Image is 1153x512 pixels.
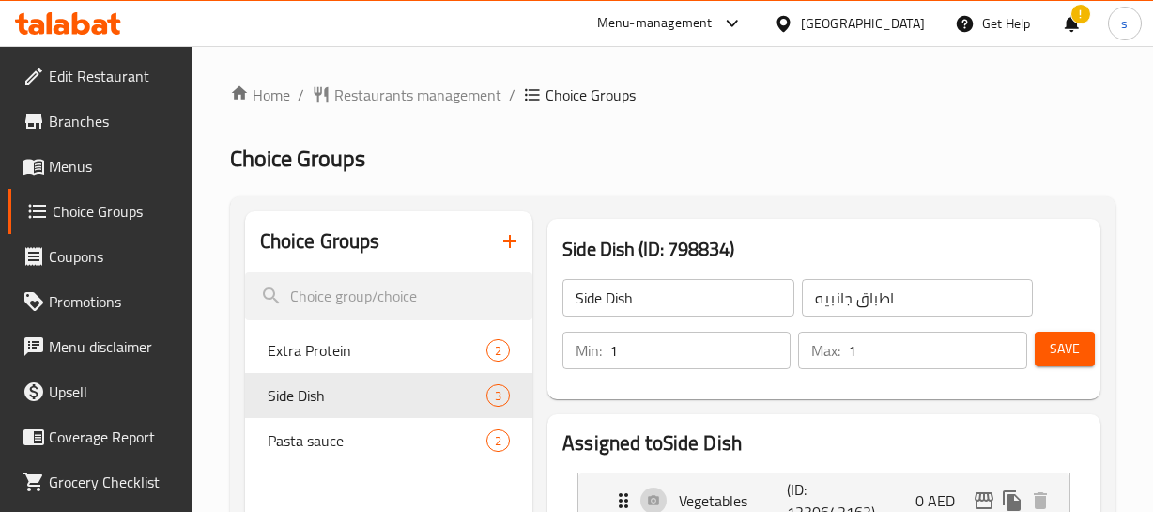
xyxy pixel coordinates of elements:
[268,339,486,362] span: Extra Protein
[245,418,532,463] div: Pasta sauce2
[486,429,510,452] div: Choices
[8,54,192,99] a: Edit Restaurant
[8,234,192,279] a: Coupons
[230,84,290,106] a: Home
[245,272,532,320] input: search
[8,369,192,414] a: Upsell
[230,84,1115,106] nav: breadcrumb
[245,328,532,373] div: Extra Protein2
[298,84,304,106] li: /
[49,290,177,313] span: Promotions
[8,144,192,189] a: Menus
[509,84,515,106] li: /
[49,155,177,178] span: Menus
[49,471,177,493] span: Grocery Checklist
[8,279,192,324] a: Promotions
[49,110,177,132] span: Branches
[487,342,509,360] span: 2
[562,429,1085,458] h2: Assigned to Side Dish
[1121,13,1128,34] span: s
[8,189,192,234] a: Choice Groups
[312,84,501,106] a: Restaurants management
[49,65,177,87] span: Edit Restaurant
[8,414,192,459] a: Coverage Report
[268,429,486,452] span: Pasta sauce
[49,426,177,448] span: Coverage Report
[53,200,177,223] span: Choice Groups
[486,384,510,407] div: Choices
[260,227,380,256] h2: Choice Groups
[546,84,636,106] span: Choice Groups
[487,432,509,450] span: 2
[679,489,786,512] p: Vegetables
[597,12,713,35] div: Menu-management
[487,387,509,405] span: 3
[268,384,486,407] span: Side Dish
[801,13,925,34] div: [GEOGRAPHIC_DATA]
[915,489,970,512] p: 0 AED
[49,335,177,358] span: Menu disclaimer
[811,339,840,362] p: Max:
[49,380,177,403] span: Upsell
[245,373,532,418] div: Side Dish3
[8,324,192,369] a: Menu disclaimer
[230,137,365,179] span: Choice Groups
[1050,337,1080,361] span: Save
[49,245,177,268] span: Coupons
[8,459,192,504] a: Grocery Checklist
[486,339,510,362] div: Choices
[576,339,602,362] p: Min:
[334,84,501,106] span: Restaurants management
[562,234,1085,264] h3: Side Dish (ID: 798834)
[8,99,192,144] a: Branches
[1035,332,1095,366] button: Save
